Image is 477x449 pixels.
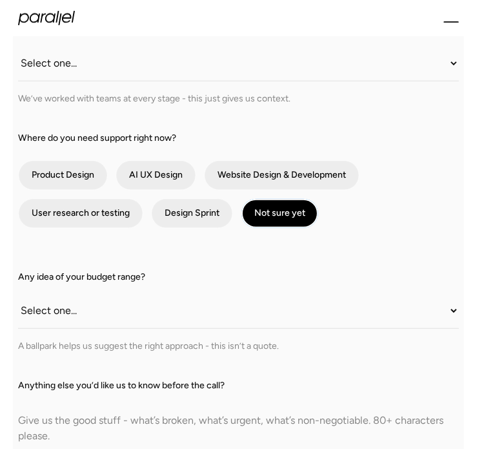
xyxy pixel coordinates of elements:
div: We’ve worked with teams at every stage - this just gives us context. [18,92,459,105]
a: home [18,11,76,26]
label: Any idea of your budget range? [18,270,459,284]
label: Where do you need support right now? [18,131,459,145]
div: menu [443,10,459,26]
div: A ballpark helps us suggest the right approach - this isn’t a quote. [18,339,459,353]
label: Anything else you’d like us to know before the call? [18,379,459,392]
